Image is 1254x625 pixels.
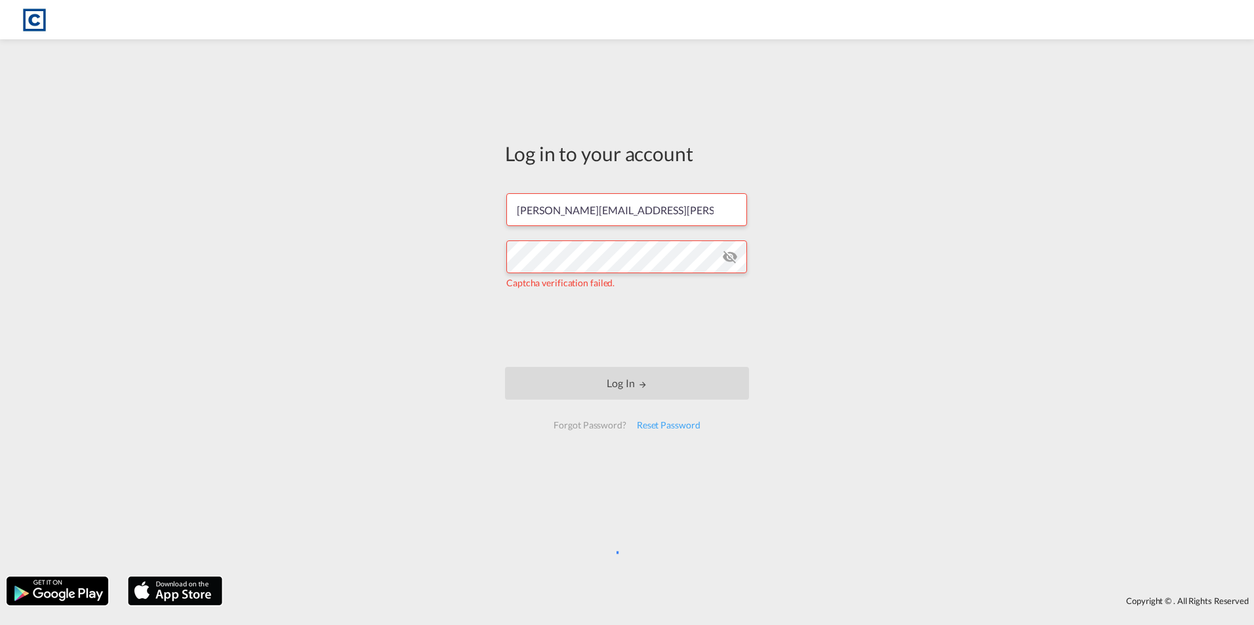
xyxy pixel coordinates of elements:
[229,590,1254,612] div: Copyright © . All Rights Reserved
[506,277,615,288] span: Captcha verification failed.
[5,575,110,607] img: google.png
[548,413,631,437] div: Forgot Password?
[505,367,749,400] button: LOGIN
[20,5,49,35] img: 1fdb9190129311efbfaf67cbb4249bed.jpeg
[506,193,747,226] input: Enter email/phone number
[632,413,706,437] div: Reset Password
[527,303,727,354] iframe: reCAPTCHA
[722,249,738,265] md-icon: icon-eye-off
[127,575,224,607] img: apple.png
[505,140,749,167] div: Log in to your account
